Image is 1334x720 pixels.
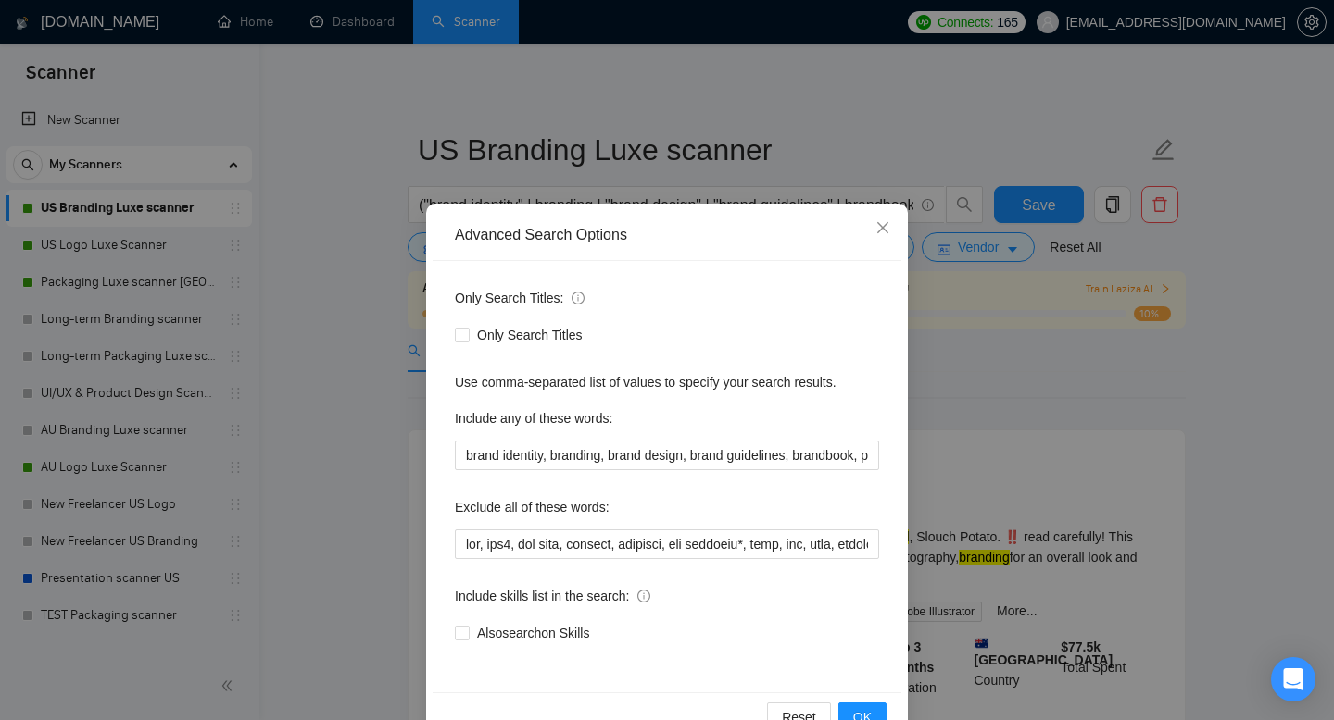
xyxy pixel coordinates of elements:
[875,220,890,235] span: close
[455,586,650,606] span: Include skills list in the search:
[637,590,650,602] span: info-circle
[470,325,590,345] span: Only Search Titles
[455,225,879,245] div: Advanced Search Options
[1271,657,1315,701] div: Open Intercom Messenger
[455,403,612,433] label: Include any of these words:
[455,492,610,522] label: Exclude all of these words:
[455,288,585,308] span: Only Search Titles:
[572,292,585,304] span: info-circle
[858,204,908,254] button: Close
[470,623,597,643] span: Also search on Skills
[455,372,879,392] div: Use comma-separated list of values to specify your search results.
